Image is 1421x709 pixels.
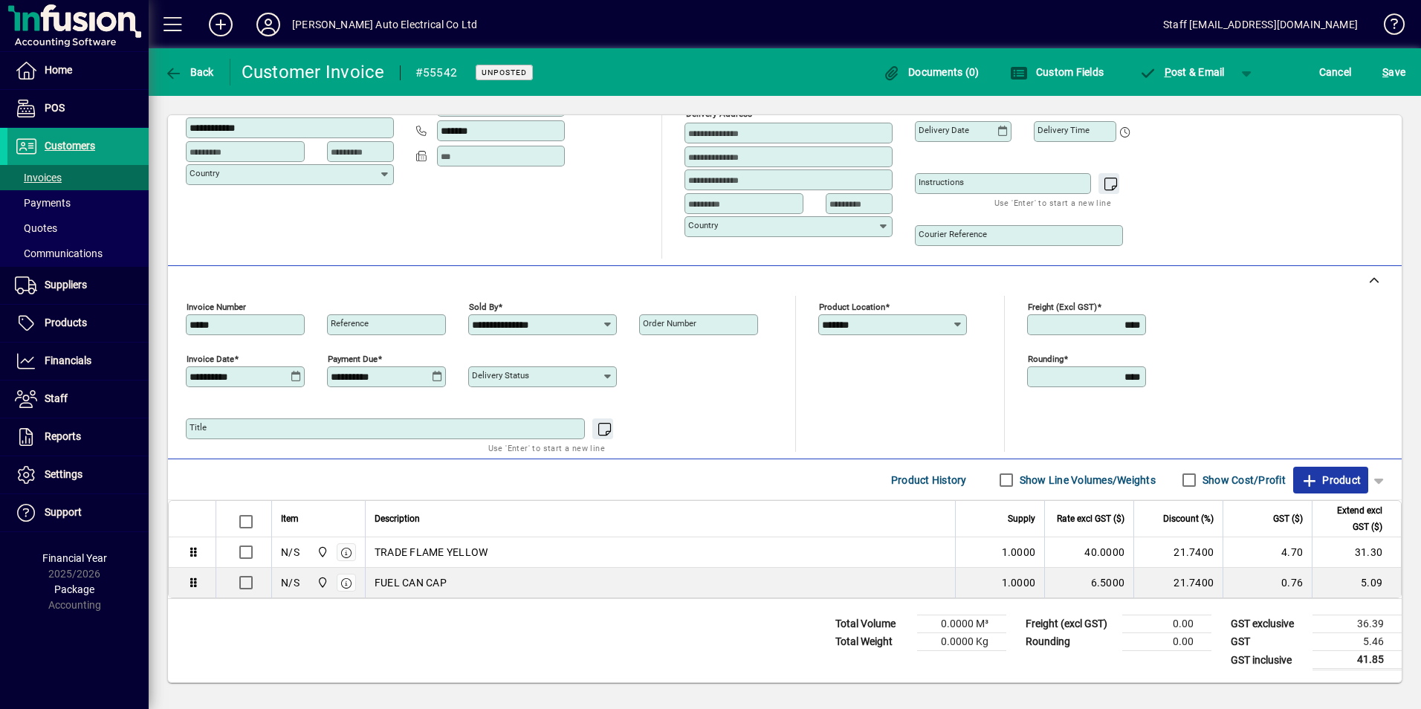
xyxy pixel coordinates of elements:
div: [PERSON_NAME] Auto Electrical Co Ltd [292,13,477,36]
td: 0.0000 M³ [917,615,1006,633]
mat-label: Delivery time [1038,125,1090,135]
mat-label: Product location [819,302,885,312]
a: Payments [7,190,149,216]
span: GST ($) [1273,511,1303,527]
td: 31.30 [1312,537,1401,568]
td: 5.46 [1312,633,1402,651]
td: 21.7400 [1133,568,1223,598]
a: Communications [7,241,149,266]
span: Documents (0) [883,66,980,78]
mat-hint: Use 'Enter' to start a new line [994,194,1111,211]
td: 5.09 [1312,568,1401,598]
span: Back [164,66,214,78]
mat-hint: Use 'Enter' to start a new line [488,439,605,456]
div: 6.5000 [1054,575,1124,590]
td: Freight (excl GST) [1018,615,1122,633]
div: #55542 [415,61,458,85]
span: Product History [891,468,967,492]
button: Product History [885,467,973,493]
span: Invoices [15,172,62,184]
span: Cancel [1319,60,1352,84]
mat-label: Reference [331,318,369,328]
span: Central [313,544,330,560]
button: Cancel [1315,59,1356,85]
td: Total Volume [828,615,917,633]
span: Extend excl GST ($) [1321,502,1382,535]
mat-label: Rounding [1028,354,1064,364]
span: Settings [45,468,82,480]
span: Payments [15,197,71,209]
a: Quotes [7,216,149,241]
button: Documents (0) [879,59,983,85]
a: Suppliers [7,267,149,304]
td: 0.00 [1122,633,1211,651]
div: 40.0000 [1054,545,1124,560]
mat-label: Invoice date [187,354,234,364]
div: N/S [281,545,300,560]
span: Support [45,506,82,518]
td: GST exclusive [1223,615,1312,633]
span: Discount (%) [1163,511,1214,527]
span: 1.0000 [1002,545,1036,560]
mat-label: Freight (excl GST) [1028,302,1097,312]
td: 36.39 [1312,615,1402,633]
a: Staff [7,381,149,418]
button: Post & Email [1131,59,1232,85]
a: Settings [7,456,149,493]
span: ave [1382,60,1405,84]
span: TRADE FLAME YELLOW [375,545,488,560]
td: 0.0000 Kg [917,633,1006,651]
td: Total Weight [828,633,917,651]
span: Description [375,511,420,527]
button: Profile [245,11,292,38]
span: Unposted [482,68,527,77]
span: Supply [1008,511,1035,527]
div: Customer Invoice [242,60,385,84]
td: 4.70 [1223,537,1312,568]
span: S [1382,66,1388,78]
label: Show Line Volumes/Weights [1017,473,1156,488]
span: Quotes [15,222,57,234]
label: Show Cost/Profit [1200,473,1286,488]
a: POS [7,90,149,127]
mat-label: Delivery date [919,125,969,135]
span: 1.0000 [1002,575,1036,590]
mat-label: Sold by [469,302,498,312]
span: Reports [45,430,81,442]
td: 0.76 [1223,568,1312,598]
a: Financials [7,343,149,380]
mat-label: Order number [643,318,696,328]
a: Reports [7,418,149,456]
span: Product [1301,468,1361,492]
span: Products [45,317,87,328]
td: 0.00 [1122,615,1211,633]
button: Save [1379,59,1409,85]
button: Product [1293,467,1368,493]
span: Custom Fields [1010,66,1104,78]
mat-label: Payment due [328,354,378,364]
mat-label: Country [688,220,718,230]
span: POS [45,102,65,114]
span: Package [54,583,94,595]
span: FUEL CAN CAP [375,575,447,590]
td: 21.7400 [1133,537,1223,568]
app-page-header-button: Back [149,59,230,85]
mat-label: Courier Reference [919,229,987,239]
span: Communications [15,247,103,259]
span: Home [45,64,72,76]
span: Suppliers [45,279,87,291]
span: Staff [45,392,68,404]
span: Financials [45,354,91,366]
a: Products [7,305,149,342]
td: GST inclusive [1223,651,1312,670]
a: Support [7,494,149,531]
button: Back [161,59,218,85]
div: Staff [EMAIL_ADDRESS][DOMAIN_NAME] [1163,13,1358,36]
span: Financial Year [42,552,107,564]
button: Add [197,11,245,38]
span: Customers [45,140,95,152]
span: Item [281,511,299,527]
span: Rate excl GST ($) [1057,511,1124,527]
span: P [1165,66,1171,78]
mat-label: Country [190,168,219,178]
